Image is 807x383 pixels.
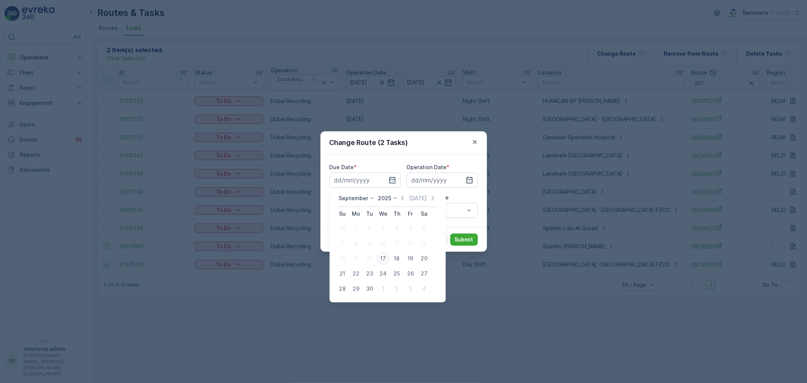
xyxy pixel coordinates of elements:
[336,283,348,295] div: 28
[330,173,401,188] input: dd/mm/yyyy
[364,252,376,265] div: 16
[350,222,362,234] div: 1
[376,207,390,221] th: Wednesday
[391,268,403,280] div: 25
[404,252,417,265] div: 19
[404,237,417,249] div: 12
[350,252,362,265] div: 15
[336,237,348,249] div: 7
[378,195,392,202] p: 2025
[404,283,417,295] div: 3
[363,207,376,221] th: Tuesday
[377,222,389,234] div: 3
[350,283,362,295] div: 29
[349,207,363,221] th: Monday
[330,137,408,148] p: Change Route (2 Tasks)
[377,268,389,280] div: 24
[418,237,430,249] div: 13
[404,222,417,234] div: 5
[407,173,478,188] input: dd/mm/yyyy
[409,195,427,202] p: [DATE]
[450,234,478,246] button: Submit
[336,222,348,234] div: 31
[390,207,404,221] th: Thursday
[339,195,368,202] p: September
[377,252,389,265] div: 17
[364,222,376,234] div: 2
[391,252,403,265] div: 18
[364,237,376,249] div: 9
[417,207,431,221] th: Saturday
[391,222,403,234] div: 4
[350,237,362,249] div: 8
[391,237,403,249] div: 11
[350,268,362,280] div: 22
[418,222,430,234] div: 6
[404,268,417,280] div: 26
[330,164,354,170] label: Due Date
[336,207,349,221] th: Sunday
[418,283,430,295] div: 4
[418,268,430,280] div: 27
[377,283,389,295] div: 1
[391,283,403,295] div: 2
[364,268,376,280] div: 23
[418,252,430,265] div: 20
[377,237,389,249] div: 10
[407,164,447,170] label: Operation Date
[404,207,417,221] th: Friday
[364,283,376,295] div: 30
[336,252,348,265] div: 14
[455,236,473,243] p: Submit
[336,268,348,280] div: 21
